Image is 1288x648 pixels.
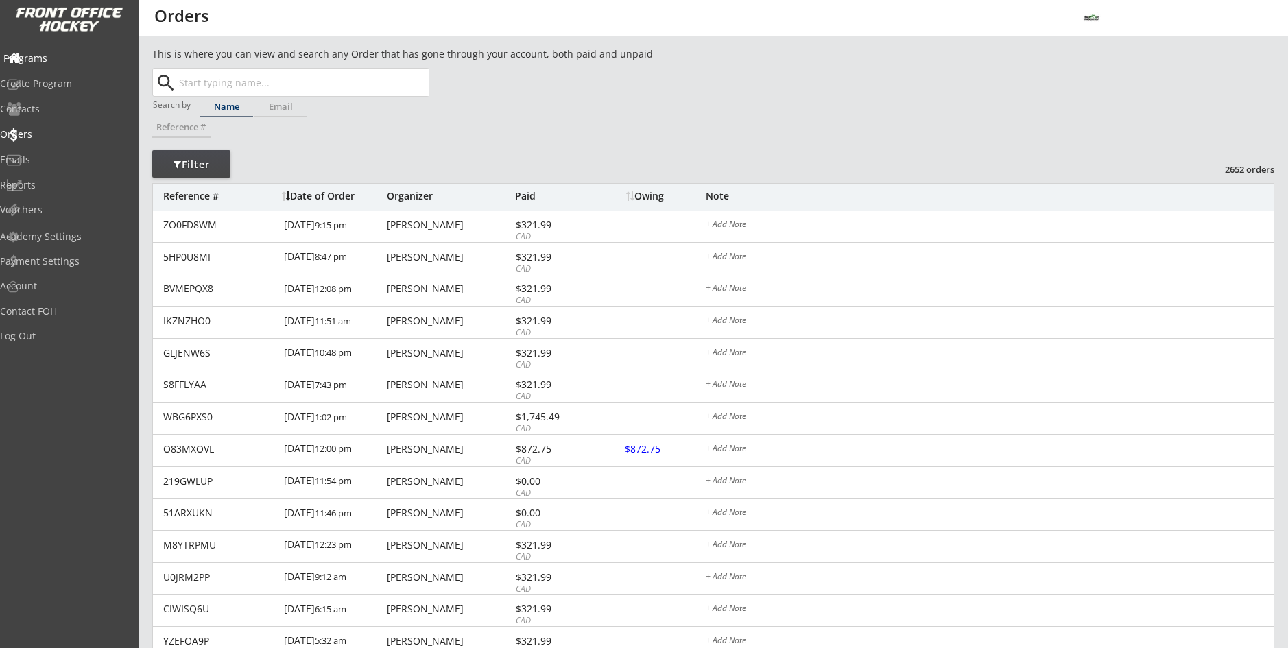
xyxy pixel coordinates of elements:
div: + Add Note [706,636,1274,647]
div: + Add Note [706,604,1274,615]
div: CAD [516,488,589,499]
div: $321.99 [516,573,589,582]
div: CAD [516,423,589,435]
div: + Add Note [706,348,1274,359]
div: [PERSON_NAME] [387,444,512,454]
div: [DATE] [284,403,383,433]
div: [PERSON_NAME] [387,316,512,326]
font: 11:46 pm [315,507,352,519]
font: 11:51 am [315,315,351,327]
font: 12:23 pm [315,538,352,551]
div: + Add Note [706,540,1274,551]
div: Reference # [163,191,275,201]
div: $321.99 [516,380,589,389]
div: [DATE] [284,211,383,241]
font: 1:02 pm [315,411,347,423]
div: $321.99 [516,636,589,646]
font: 8:47 pm [315,250,347,263]
div: $321.99 [516,348,589,358]
div: M8YTRPMU [163,540,276,550]
div: BVMEPQX8 [163,284,276,293]
div: [DATE] [284,435,383,466]
div: Paid [515,191,589,201]
div: + Add Note [706,477,1274,488]
div: CAD [516,263,589,275]
div: [PERSON_NAME] [387,477,512,486]
font: 9:15 pm [315,219,347,231]
div: $1,745.49 [516,412,589,422]
div: $321.99 [516,252,589,262]
div: + Add Note [706,444,1274,455]
div: + Add Note [706,220,1274,231]
div: CAD [516,615,589,627]
button: search [154,72,177,94]
div: YZEFOA9P [163,636,276,646]
input: Start typing name... [176,69,429,96]
div: Note [706,191,1274,201]
div: Organizer [387,191,512,201]
div: CAD [516,551,589,563]
div: $321.99 [516,284,589,293]
div: $321.99 [516,220,589,230]
div: GLJENW6S [163,348,276,358]
div: Programs [3,53,127,63]
div: [PERSON_NAME] [387,412,512,422]
div: CAD [516,295,589,307]
div: Owing [626,191,705,201]
div: Reference # [152,123,211,132]
div: WBG6PXS0 [163,412,276,422]
div: [PERSON_NAME] [387,604,512,614]
div: S8FFLYAA [163,380,276,389]
div: IKZNZHO0 [163,316,276,326]
div: [DATE] [284,339,383,370]
div: $872.75 [516,444,589,454]
div: $0.00 [516,508,589,518]
div: ZO0FD8WM [163,220,276,230]
div: 5HP0U8MI [163,252,276,262]
div: Email [254,102,307,111]
div: $321.99 [516,316,589,326]
font: 9:12 am [315,571,346,583]
div: [PERSON_NAME] [387,380,512,389]
div: $321.99 [516,540,589,550]
div: [DATE] [284,499,383,529]
div: [DATE] [284,307,383,337]
div: + Add Note [706,284,1274,295]
div: + Add Note [706,252,1274,263]
div: $0.00 [516,477,589,486]
div: [PERSON_NAME] [387,636,512,646]
div: CAD [516,519,589,531]
div: + Add Note [706,380,1274,391]
div: Date of Order [282,191,383,201]
div: [DATE] [284,243,383,274]
div: CAD [516,327,589,339]
div: [PERSON_NAME] [387,348,512,358]
div: Search by [153,100,192,109]
div: CAD [516,231,589,243]
div: [DATE] [284,595,383,625]
div: Name [200,102,253,111]
div: [PERSON_NAME] [387,252,512,262]
font: 12:08 pm [315,283,352,295]
div: [PERSON_NAME] [387,540,512,550]
div: + Add Note [706,508,1274,519]
div: [DATE] [284,467,383,498]
div: This is where you can view and search any Order that has gone through your account, both paid and... [152,47,731,61]
div: [DATE] [284,563,383,594]
div: [DATE] [284,531,383,562]
font: 12:00 pm [315,442,352,455]
div: 2652 orders [1203,163,1274,176]
font: 10:48 pm [315,346,352,359]
div: CAD [516,359,589,371]
div: [PERSON_NAME] [387,220,512,230]
font: 7:43 pm [315,379,347,391]
div: [DATE] [284,370,383,401]
div: 51ARXUKN [163,508,276,518]
font: 5:32 am [315,634,346,647]
div: + Add Note [706,316,1274,327]
div: CAD [516,455,589,467]
div: $321.99 [516,604,589,614]
div: [DATE] [284,274,383,305]
div: [PERSON_NAME] [387,284,512,293]
div: U0JRM2PP [163,573,276,582]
